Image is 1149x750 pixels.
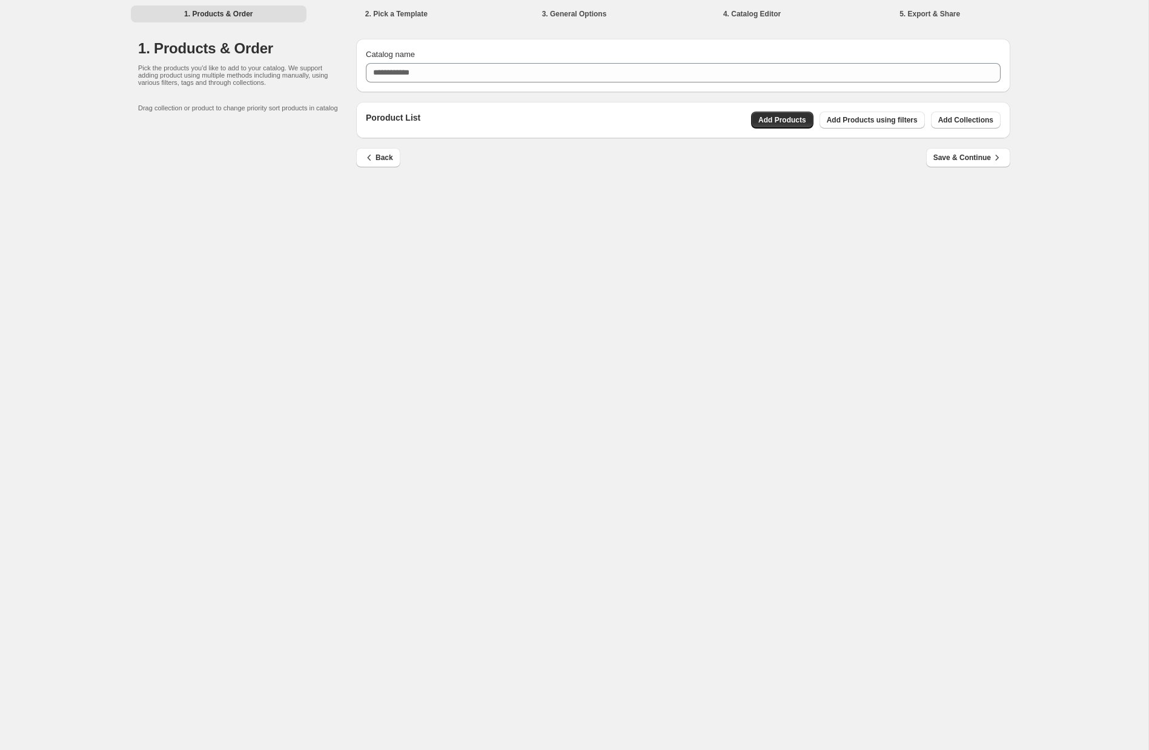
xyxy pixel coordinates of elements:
span: Save & Continue [933,152,1003,164]
button: Add Collections [931,112,1001,129]
p: Pick the products you'd like to add to your catalog. We support adding product using multiple met... [138,64,332,86]
span: Catalog name [366,50,415,59]
button: Back [356,148,400,167]
button: Save & Continue [926,148,1010,167]
h1: 1. Products & Order [138,39,356,58]
p: Drag collection or product to change priority sort products in catalog [138,104,356,112]
p: Poroduct List [366,112,420,129]
span: Add Products [758,115,806,125]
button: Add Products [751,112,813,129]
span: Add Collections [938,115,993,125]
button: Add Products using filters [820,112,925,129]
span: Add Products using filters [827,115,918,125]
span: Back [363,152,393,164]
